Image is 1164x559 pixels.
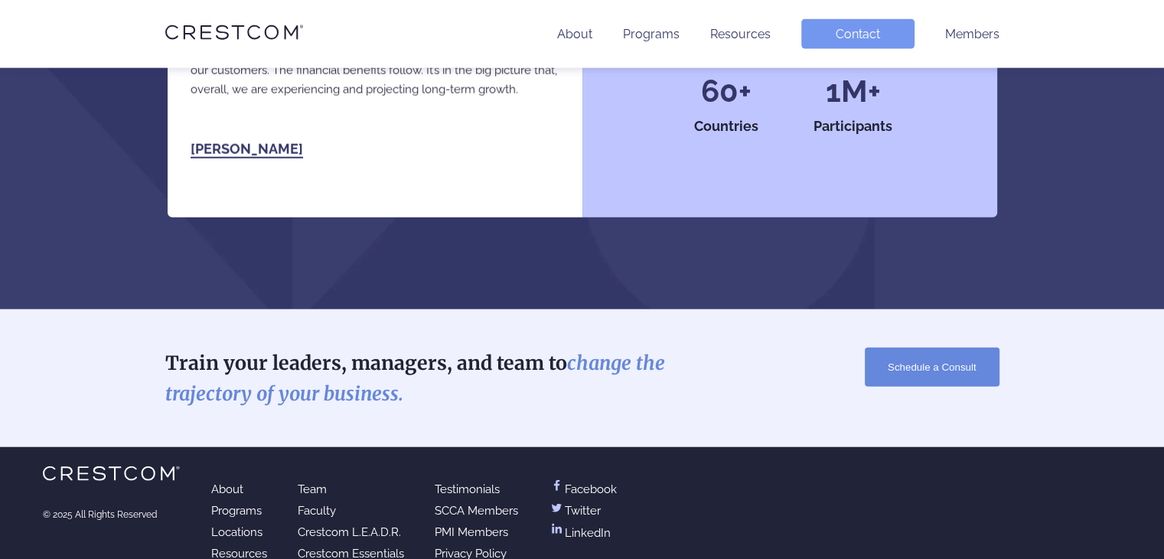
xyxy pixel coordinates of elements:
[623,27,680,41] a: Programs
[549,504,601,518] a: Twitter
[211,504,262,518] a: Programs
[298,525,401,539] a: Crestcom L.E.A.D.R.
[549,482,617,496] a: Facebook
[43,509,181,520] div: © 2025 All Rights Reserved
[211,525,262,539] a: Locations
[557,27,592,41] a: About
[701,80,752,102] span: 60+
[191,141,303,159] a: [PERSON_NAME]
[549,525,611,540] a: LinkedIn
[865,348,999,387] button: Schedule a Consult
[945,27,999,41] a: Members
[813,118,892,134] span: Participants
[435,482,500,496] a: Testimonials
[710,27,771,41] a: Resources
[298,504,336,518] a: Faculty
[826,80,881,102] span: 1M+
[298,482,327,496] a: Team
[211,482,243,496] a: About
[694,118,758,134] span: Countries
[435,504,518,518] a: SCCA Members
[165,348,701,409] h6: Train your leaders, managers, and team to
[435,525,508,539] a: PMI Members
[801,19,915,49] a: Contact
